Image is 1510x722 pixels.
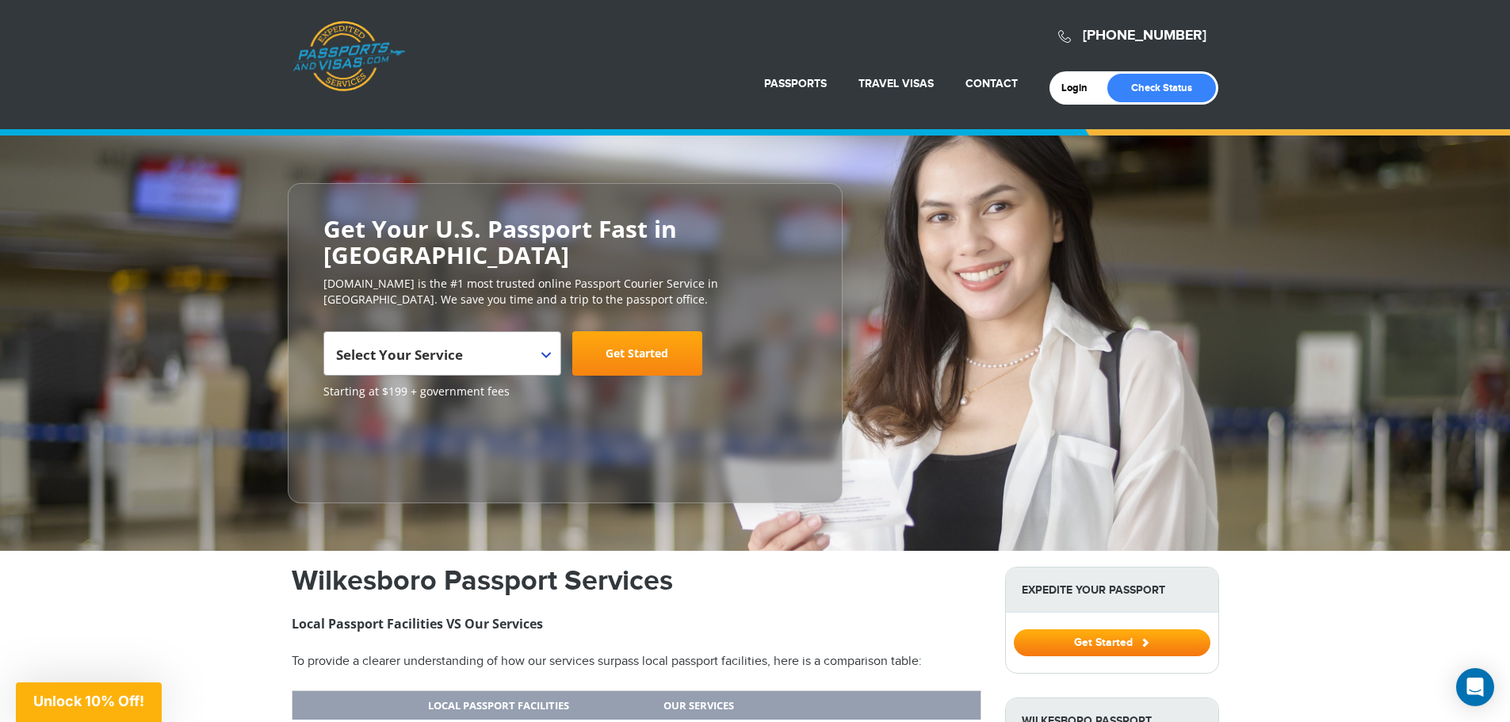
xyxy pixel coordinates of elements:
a: Travel Visas [858,77,934,90]
a: Passports & [DOMAIN_NAME] [292,21,405,92]
a: Passports [764,77,827,90]
button: Get Started [1014,629,1210,656]
div: Open Intercom Messenger [1456,668,1494,706]
iframe: Customer reviews powered by Trustpilot [323,407,442,487]
h3: Local Passport Facilities VS Our Services [292,614,981,633]
div: Unlock 10% Off! [16,682,162,722]
a: Check Status [1107,74,1216,102]
h1: Wilkesboro Passport Services [292,567,981,595]
a: Login [1061,82,1099,94]
span: Select Your Service [323,331,561,376]
a: Contact [965,77,1018,90]
a: Get Started [572,331,702,376]
span: Select Your Service [336,346,463,364]
span: Unlock 10% Off! [33,693,144,709]
span: Select Your Service [336,338,545,382]
a: Get Started [1014,636,1210,648]
strong: Expedite Your Passport [1006,567,1218,613]
p: To provide a clearer understanding of how our services surpass local passport facilities, here is... [292,652,981,671]
p: [DOMAIN_NAME] is the #1 most trusted online Passport Courier Service in [GEOGRAPHIC_DATA]. We sav... [323,276,807,308]
h2: Get Your U.S. Passport Fast in [GEOGRAPHIC_DATA] [323,216,807,268]
a: [PHONE_NUMBER] [1083,27,1206,44]
span: Starting at $199 + government fees [323,384,807,399]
